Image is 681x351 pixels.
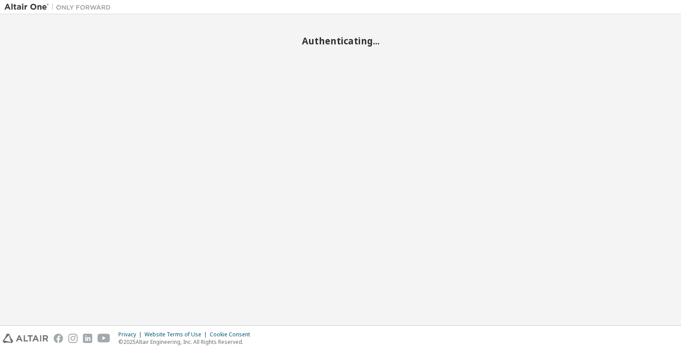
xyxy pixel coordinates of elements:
[98,334,110,343] img: youtube.svg
[3,334,48,343] img: altair_logo.svg
[54,334,63,343] img: facebook.svg
[83,334,92,343] img: linkedin.svg
[68,334,78,343] img: instagram.svg
[4,35,677,47] h2: Authenticating...
[118,331,145,338] div: Privacy
[118,338,255,346] p: © 2025 Altair Engineering, Inc. All Rights Reserved.
[4,3,115,12] img: Altair One
[210,331,255,338] div: Cookie Consent
[145,331,210,338] div: Website Terms of Use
